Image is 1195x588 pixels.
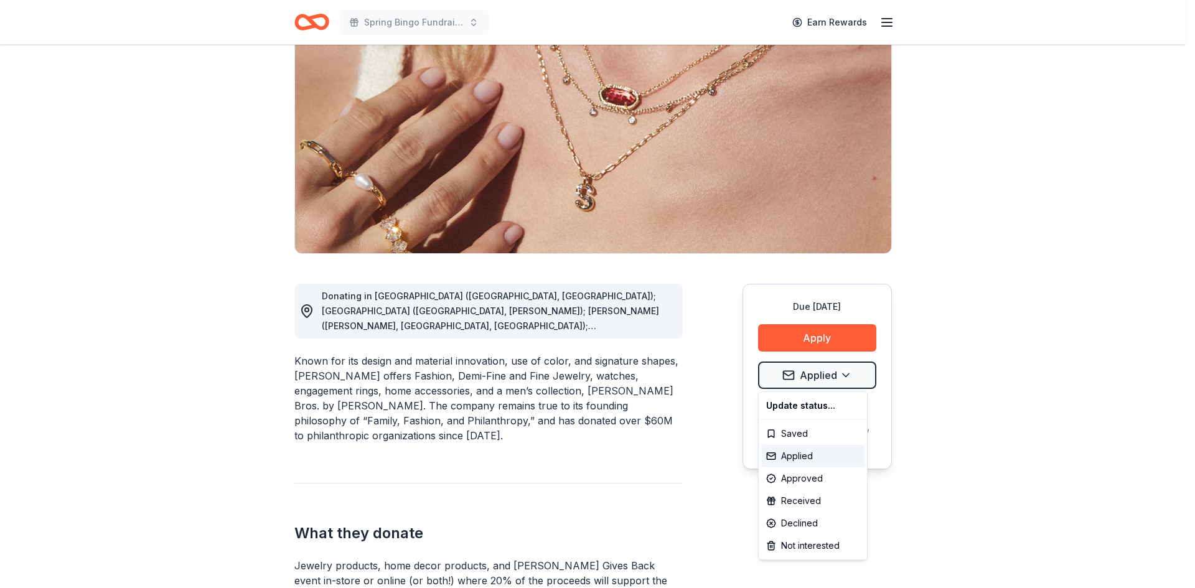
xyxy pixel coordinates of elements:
[761,394,865,417] div: Update status...
[364,15,464,30] span: Spring Bingo Fundraiser
[761,422,865,445] div: Saved
[761,512,865,534] div: Declined
[761,490,865,512] div: Received
[761,445,865,467] div: Applied
[761,534,865,557] div: Not interested
[761,467,865,490] div: Approved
